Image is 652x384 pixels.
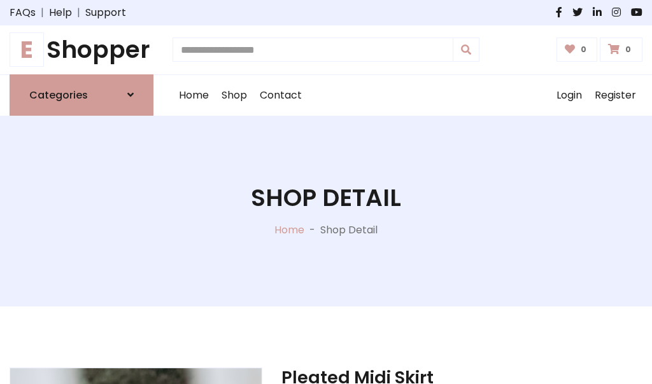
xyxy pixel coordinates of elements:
[10,36,153,64] a: EShopper
[72,5,85,20] span: |
[578,44,590,55] span: 0
[10,32,44,67] span: E
[304,223,320,238] p: -
[10,74,153,116] a: Categories
[29,89,88,101] h6: Categories
[251,184,401,212] h1: Shop Detail
[600,38,642,62] a: 0
[320,223,378,238] p: Shop Detail
[85,5,126,20] a: Support
[10,5,36,20] a: FAQs
[10,36,153,64] h1: Shopper
[173,75,215,116] a: Home
[588,75,642,116] a: Register
[274,223,304,237] a: Home
[550,75,588,116] a: Login
[556,38,598,62] a: 0
[622,44,634,55] span: 0
[36,5,49,20] span: |
[253,75,308,116] a: Contact
[49,5,72,20] a: Help
[215,75,253,116] a: Shop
